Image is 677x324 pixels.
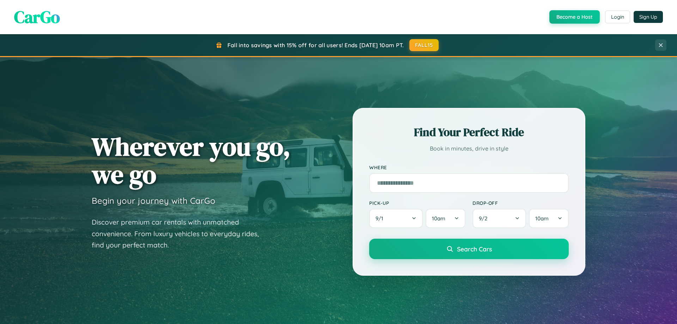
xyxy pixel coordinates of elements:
[369,143,569,154] p: Book in minutes, drive in style
[549,10,600,24] button: Become a Host
[432,215,445,222] span: 10am
[14,5,60,29] span: CarGo
[369,239,569,259] button: Search Cars
[457,245,492,253] span: Search Cars
[634,11,663,23] button: Sign Up
[529,209,569,228] button: 10am
[92,195,215,206] h3: Begin your journey with CarGo
[369,200,465,206] label: Pick-up
[369,164,569,170] label: Where
[426,209,465,228] button: 10am
[535,215,549,222] span: 10am
[227,42,404,49] span: Fall into savings with 15% off for all users! Ends [DATE] 10am PT.
[369,124,569,140] h2: Find Your Perfect Ride
[479,215,491,222] span: 9 / 2
[376,215,387,222] span: 9 / 1
[472,200,569,206] label: Drop-off
[409,39,439,51] button: FALL15
[472,209,526,228] button: 9/2
[92,133,291,188] h1: Wherever you go, we go
[605,11,630,23] button: Login
[92,216,268,251] p: Discover premium car rentals with unmatched convenience. From luxury vehicles to everyday rides, ...
[369,209,423,228] button: 9/1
